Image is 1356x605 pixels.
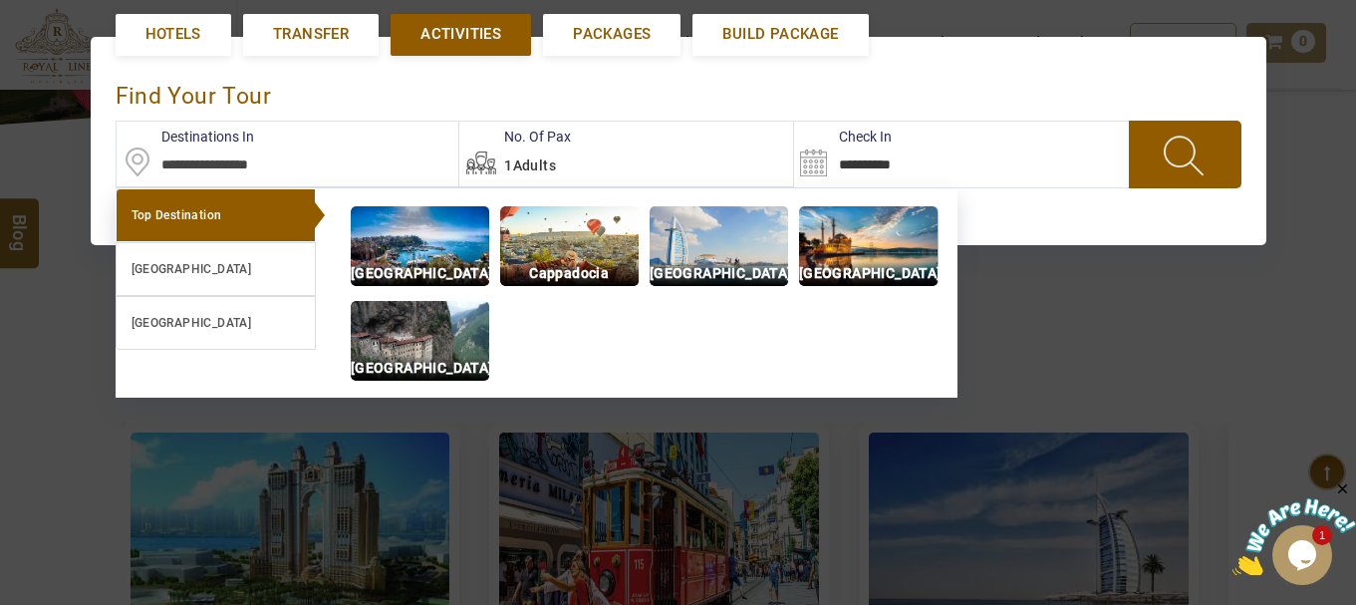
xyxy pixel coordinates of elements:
a: Hotels [116,14,231,55]
img: img [799,206,938,286]
p: Cappadocia [500,262,639,285]
img: img [650,206,788,286]
p: [GEOGRAPHIC_DATA] [351,262,489,285]
img: img [351,206,489,286]
span: 1Adults [504,157,556,173]
label: Check In [794,127,892,147]
iframe: chat widget [1232,480,1356,575]
img: img [500,206,639,286]
span: Activities [420,24,501,45]
span: Transfer [273,24,349,45]
a: [GEOGRAPHIC_DATA] [116,296,316,350]
p: [GEOGRAPHIC_DATA] [799,262,938,285]
img: img [351,301,489,381]
b: [GEOGRAPHIC_DATA] [132,262,252,276]
span: Packages [573,24,651,45]
span: Build Package [722,24,838,45]
b: Top Destination [132,208,222,222]
p: [GEOGRAPHIC_DATA] [650,262,788,285]
b: [GEOGRAPHIC_DATA] [132,316,252,330]
label: No. Of Pax [459,127,571,147]
label: Destinations In [117,127,254,147]
p: [GEOGRAPHIC_DATA] [351,357,489,380]
a: Transfer [243,14,379,55]
a: Top Destination [116,188,316,242]
div: find your Tour [116,62,1241,121]
a: Packages [543,14,680,55]
span: Hotels [145,24,201,45]
a: Activities [391,14,531,55]
a: Build Package [692,14,868,55]
a: [GEOGRAPHIC_DATA] [116,242,316,296]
